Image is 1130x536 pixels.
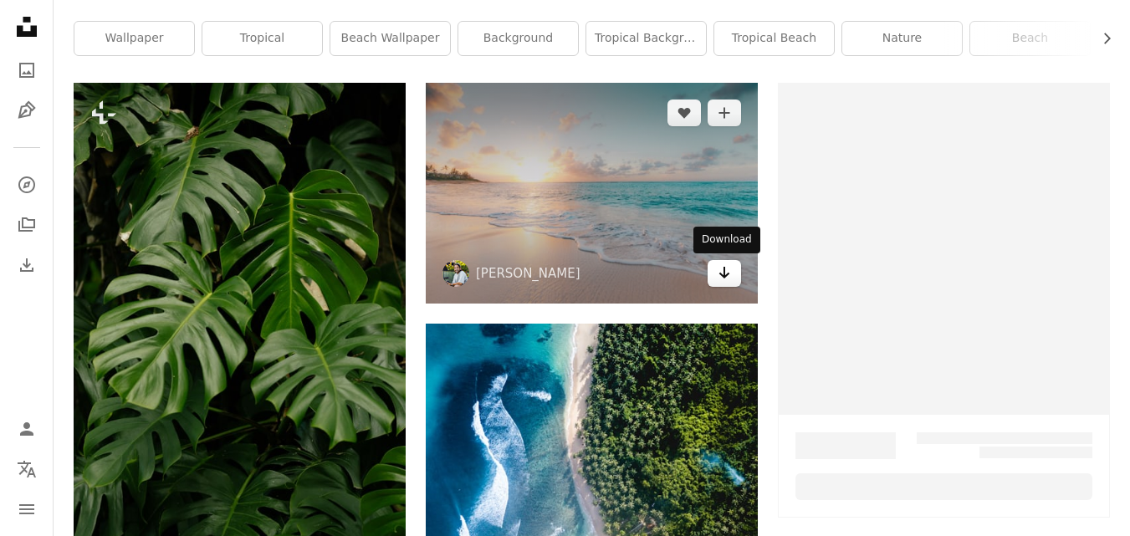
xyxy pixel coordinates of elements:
button: Language [10,452,43,486]
a: Download History [10,248,43,282]
a: Explore [10,168,43,202]
div: Download [693,227,760,253]
button: Menu [10,493,43,526]
a: Download [708,260,741,287]
a: [PERSON_NAME] [476,265,580,282]
a: a close up of a large green leafy plant [74,324,406,339]
a: nature [842,22,962,55]
a: Log in / Sign up [10,412,43,446]
span: –– ––– ––– –– ––– – ––– ––– –––– – – –– ––– – – ––– –– –– –––– –– [917,432,1092,458]
a: tropical [202,22,322,55]
button: Like [667,100,701,126]
a: tropical background [586,22,706,55]
a: Home — Unsplash [10,10,43,47]
a: tropical beach [714,22,834,55]
a: seashore during golden hour [426,186,758,201]
img: Go to Sean Oulashin's profile [442,260,469,287]
a: wallpaper [74,22,194,55]
a: beach wallpaper [330,22,450,55]
a: background [458,22,578,55]
a: Photos [10,54,43,87]
button: scroll list to the right [1092,22,1110,55]
a: Illustrations [10,94,43,127]
a: beach [970,22,1090,55]
a: Collections [10,208,43,242]
img: seashore during golden hour [426,83,758,304]
button: Add to Collection [708,100,741,126]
